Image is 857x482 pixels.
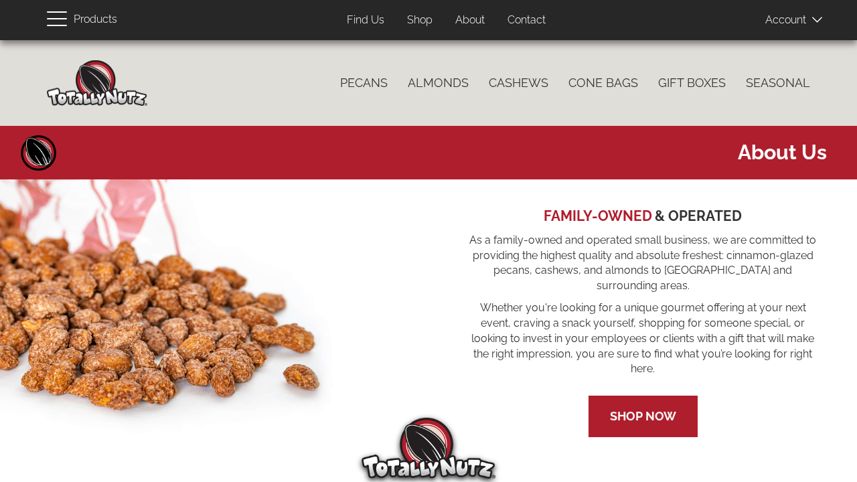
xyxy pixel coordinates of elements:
a: Shop [397,7,443,33]
span: As a family-owned and operated small business, we are committed to providing the highest quality ... [465,233,820,294]
a: Cone Bags [558,69,648,97]
span: Whether you're looking for a unique gourmet offering at your next event, craving a snack yourself... [465,301,820,377]
span: & OPERATED [655,208,742,224]
span: FAMILY-OWNED [544,208,652,224]
a: Shop Now [610,409,676,423]
a: Cashews [479,69,558,97]
a: Almonds [398,69,479,97]
span: Products [74,10,117,29]
a: Gift Boxes [648,69,736,97]
a: Find Us [337,7,394,33]
a: About [445,7,495,33]
img: Totally Nutz Logo [362,418,495,479]
img: Home [47,60,147,106]
a: Seasonal [736,69,820,97]
span: About us [10,138,827,167]
a: Pecans [330,69,398,97]
a: Contact [497,7,556,33]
